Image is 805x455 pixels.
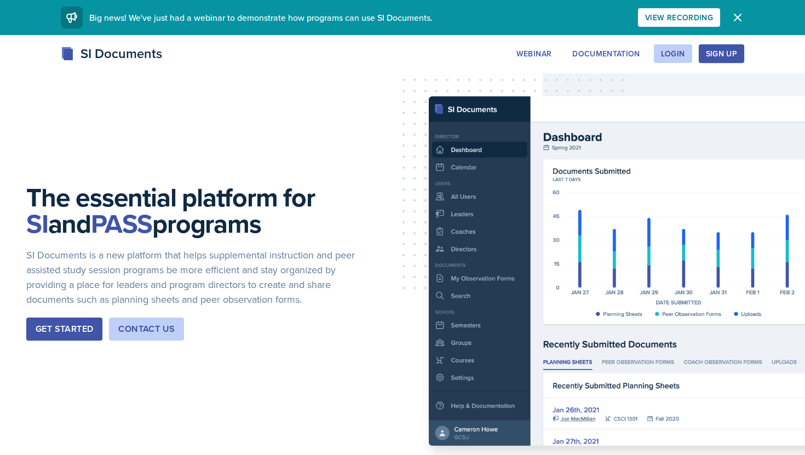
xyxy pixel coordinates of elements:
button: View Recording [638,8,720,27]
div: Login [661,49,685,58]
button: Contact Us [109,318,184,341]
div: Documentation [572,49,640,58]
div: Get Started [36,322,93,336]
div: Contact Us [118,322,175,336]
div: SI Documents [61,44,162,64]
div: View Recording [645,13,713,22]
button: Documentation [565,44,647,63]
div: Webinar [516,49,551,58]
div: Sign Up [706,49,737,58]
button: Login [654,44,692,63]
button: Get Started [26,318,102,341]
button: Webinar [509,44,559,63]
span: Big news! We've just had a webinar to demonstrate how programs can use SI Documents. [89,11,433,24]
button: Sign Up [699,44,744,63]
